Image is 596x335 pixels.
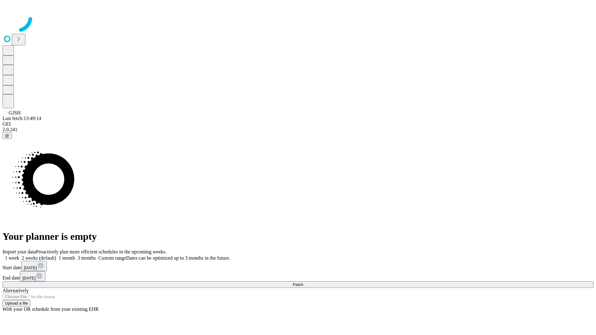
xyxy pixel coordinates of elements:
[2,281,594,288] button: Fetch
[22,276,35,280] span: [DATE]
[59,255,75,261] span: 1 month
[2,288,29,293] span: Alternatively
[5,255,19,261] span: 1 week
[2,132,12,139] button: @
[21,261,47,271] button: [DATE]
[22,255,56,261] span: 2 weeks (default)
[2,249,36,254] span: Import your data
[2,116,41,121] span: Last fetch: 13:49:14
[2,261,594,271] div: Start date
[78,255,96,261] span: 3 months
[2,231,594,242] h1: Your planner is empty
[2,127,594,132] div: 2.0.241
[2,306,99,312] span: With your OR schedule from your existing EHR
[5,133,9,138] span: @
[126,255,230,261] span: Dates can be optimized up to 3 months in the future.
[9,110,20,115] span: GJSH
[36,249,166,254] span: Proactively plan more efficient schedules in the upcoming weeks.
[2,271,594,281] div: End date
[293,282,303,287] span: Fetch
[2,300,30,306] button: Upload a file
[20,271,45,281] button: [DATE]
[24,266,37,270] span: [DATE]
[2,121,594,127] div: GEI
[98,255,126,261] span: Custom range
